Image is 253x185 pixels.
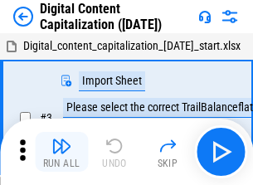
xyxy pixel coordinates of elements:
span: # 3 [40,111,52,124]
img: Run All [51,136,71,156]
div: Run All [43,158,80,168]
button: Run All [35,132,88,172]
button: Skip [141,132,194,172]
img: Main button [207,139,234,165]
div: Digital Content Capitalization ([DATE]) [40,1,192,32]
img: Support [198,10,212,23]
div: Import Sheet [79,71,145,91]
img: Skip [158,136,178,156]
img: Settings menu [220,7,240,27]
div: Skip [158,158,178,168]
span: Digital_content_capitalization_[DATE]_start.xlsx [23,39,241,52]
img: Back [13,7,33,27]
